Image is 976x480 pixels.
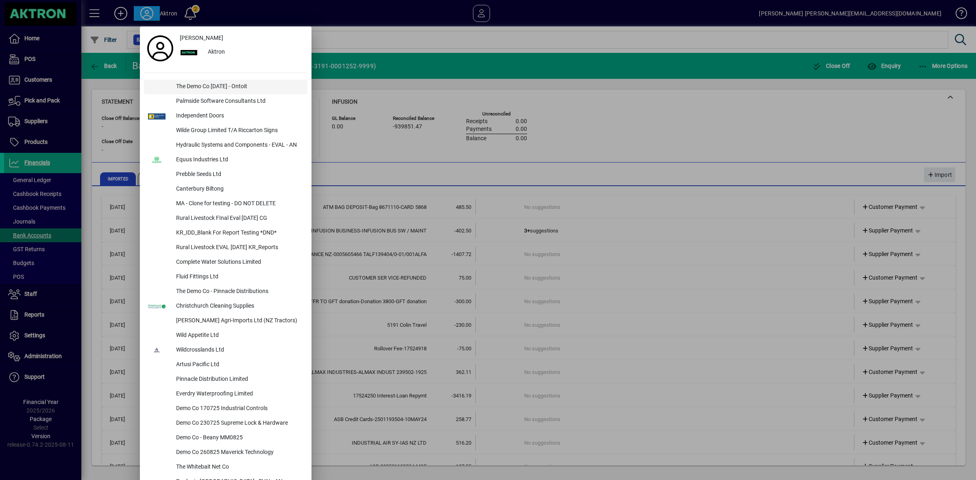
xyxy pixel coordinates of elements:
[144,138,307,153] button: Hydraulic Systems and Components - EVAL - AN
[144,431,307,445] button: Demo Co - Beany MM0825
[144,109,307,124] button: Independent Doors
[170,460,307,475] div: The Whitebait Net Co
[144,460,307,475] button: The Whitebait Net Co
[144,270,307,285] button: Fluid Fittings Ltd
[144,124,307,138] button: Wilde Group Limited T/A Riccarton Signs
[176,30,307,45] a: [PERSON_NAME]
[144,445,307,460] button: Demo Co 260825 Maverick Technology
[170,270,307,285] div: Fluid Fittings Ltd
[176,45,307,60] button: Aktron
[170,138,307,153] div: Hydraulic Systems and Components - EVAL - AN
[144,197,307,211] button: MA - Clone for testing - DO NOT DELETE
[144,285,307,299] button: The Demo Co - Pinnacle Distributions
[170,124,307,138] div: Wilde Group Limited T/A Riccarton Signs
[144,387,307,402] button: Everdry Waterproofing Limited
[170,241,307,255] div: Rural Livestock EVAL [DATE] KR_Reports
[144,255,307,270] button: Complete Water Solutions Limited
[170,182,307,197] div: Canterbury Biltong
[144,358,307,372] button: Artusi Pacific Ltd
[170,343,307,358] div: Wildcrosslands Ltd
[170,109,307,124] div: Independent Doors
[144,153,307,167] button: Equus Industries Ltd
[180,34,223,42] span: [PERSON_NAME]
[144,402,307,416] button: Demo Co 170725 Industrial Controls
[170,80,307,94] div: The Demo Co [DATE] - Ontoit
[170,211,307,226] div: Rural Livestock FInal Eval [DATE] CG
[170,445,307,460] div: Demo Co 260825 Maverick Technology
[144,182,307,197] button: Canterbury Biltong
[170,314,307,328] div: [PERSON_NAME] Agri-Imports Ltd (NZ Tractors)
[170,416,307,431] div: Demo Co 230725 Supreme Lock & Hardware
[144,343,307,358] button: Wildcrosslands Ltd
[170,328,307,343] div: Wild Appetite Ltd
[170,431,307,445] div: Demo Co - Beany MM0825
[144,314,307,328] button: [PERSON_NAME] Agri-Imports Ltd (NZ Tractors)
[144,241,307,255] button: Rural Livestock EVAL [DATE] KR_Reports
[170,167,307,182] div: Prebble Seeds Ltd
[144,416,307,431] button: Demo Co 230725 Supreme Lock & Hardware
[144,211,307,226] button: Rural Livestock FInal Eval [DATE] CG
[144,41,176,56] a: Profile
[170,299,307,314] div: Christchurch Cleaning Supplies
[144,167,307,182] button: Prebble Seeds Ltd
[170,358,307,372] div: Artusi Pacific Ltd
[144,299,307,314] button: Christchurch Cleaning Supplies
[170,372,307,387] div: Pinnacle Distribution Limited
[144,372,307,387] button: Pinnacle Distribution Limited
[170,226,307,241] div: KR_IDD_Blank For Report Testing *DND*
[170,387,307,402] div: Everdry Waterproofing Limited
[144,328,307,343] button: Wild Appetite Ltd
[170,285,307,299] div: The Demo Co - Pinnacle Distributions
[144,94,307,109] button: Palmside Software Consultants Ltd
[201,45,307,60] div: Aktron
[170,255,307,270] div: Complete Water Solutions Limited
[144,226,307,241] button: KR_IDD_Blank For Report Testing *DND*
[170,153,307,167] div: Equus Industries Ltd
[144,80,307,94] button: The Demo Co [DATE] - Ontoit
[170,197,307,211] div: MA - Clone for testing - DO NOT DELETE
[170,94,307,109] div: Palmside Software Consultants Ltd
[170,402,307,416] div: Demo Co 170725 Industrial Controls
